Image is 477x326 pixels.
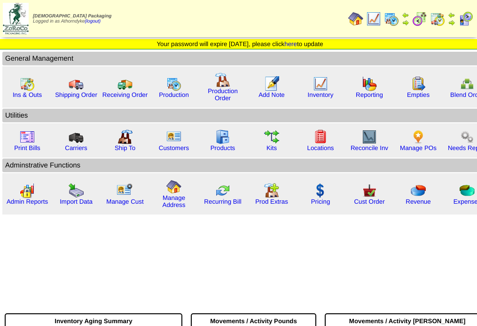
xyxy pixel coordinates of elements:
[20,76,35,91] img: calendarinout.gif
[255,198,288,205] a: Prod Extras
[106,198,143,205] a: Manage Cust
[406,198,430,205] a: Revenue
[117,129,133,144] img: factory2.gif
[362,76,377,91] img: graph.gif
[348,11,363,26] img: home.gif
[402,11,409,19] img: arrowleft.gif
[362,129,377,144] img: line_graph2.gif
[460,76,475,91] img: network.png
[264,76,279,91] img: orders.gif
[266,144,277,151] a: Kits
[313,76,328,91] img: line_graph.gif
[117,76,133,91] img: truck2.gif
[7,198,48,205] a: Admin Reports
[69,129,84,144] img: truck3.gif
[307,144,334,151] a: Locations
[163,194,186,208] a: Manage Address
[33,14,111,19] span: [DEMOGRAPHIC_DATA] Packaging
[460,183,475,198] img: pie_chart2.png
[166,179,181,194] img: home.gif
[458,11,473,26] img: calendarcustomer.gif
[65,144,87,151] a: Carriers
[411,76,426,91] img: workorder.gif
[308,91,334,98] a: Inventory
[264,129,279,144] img: workflow.gif
[33,14,111,24] span: Logged in as Athorndyke
[159,144,189,151] a: Customers
[264,183,279,198] img: prodextras.gif
[411,129,426,144] img: po.png
[166,76,181,91] img: calendarprod.gif
[215,183,230,198] img: reconcile.gif
[258,91,285,98] a: Add Note
[20,129,35,144] img: invoice2.gif
[400,144,437,151] a: Manage POs
[351,144,388,151] a: Reconcile Inv
[115,144,135,151] a: Ship To
[384,11,399,26] img: calendarprod.gif
[460,129,475,144] img: workflow.png
[208,87,238,102] a: Production Order
[166,129,181,144] img: customers.gif
[13,91,42,98] a: Ins & Outs
[448,19,455,26] img: arrowright.gif
[284,40,297,48] a: here
[117,183,134,198] img: managecust.png
[354,198,384,205] a: Cust Order
[407,91,430,98] a: Empties
[412,11,427,26] img: calendarblend.gif
[411,183,426,198] img: pie_chart.png
[313,183,328,198] img: dollar.gif
[69,76,84,91] img: truck.gif
[69,183,84,198] img: import.gif
[362,183,377,198] img: cust_order.png
[102,91,148,98] a: Receiving Order
[313,129,328,144] img: locations.gif
[85,19,101,24] a: (logout)
[159,91,189,98] a: Production
[366,11,381,26] img: line_graph.gif
[60,198,93,205] a: Import Data
[14,144,40,151] a: Print Bills
[356,91,383,98] a: Reporting
[311,198,330,205] a: Pricing
[211,144,235,151] a: Products
[20,183,35,198] img: graph2.png
[215,72,230,87] img: factory.gif
[402,19,409,26] img: arrowright.gif
[448,11,455,19] img: arrowleft.gif
[204,198,241,205] a: Recurring Bill
[215,129,230,144] img: cabinet.gif
[3,3,29,34] img: zoroco-logo-small.webp
[55,91,97,98] a: Shipping Order
[430,11,445,26] img: calendarinout.gif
